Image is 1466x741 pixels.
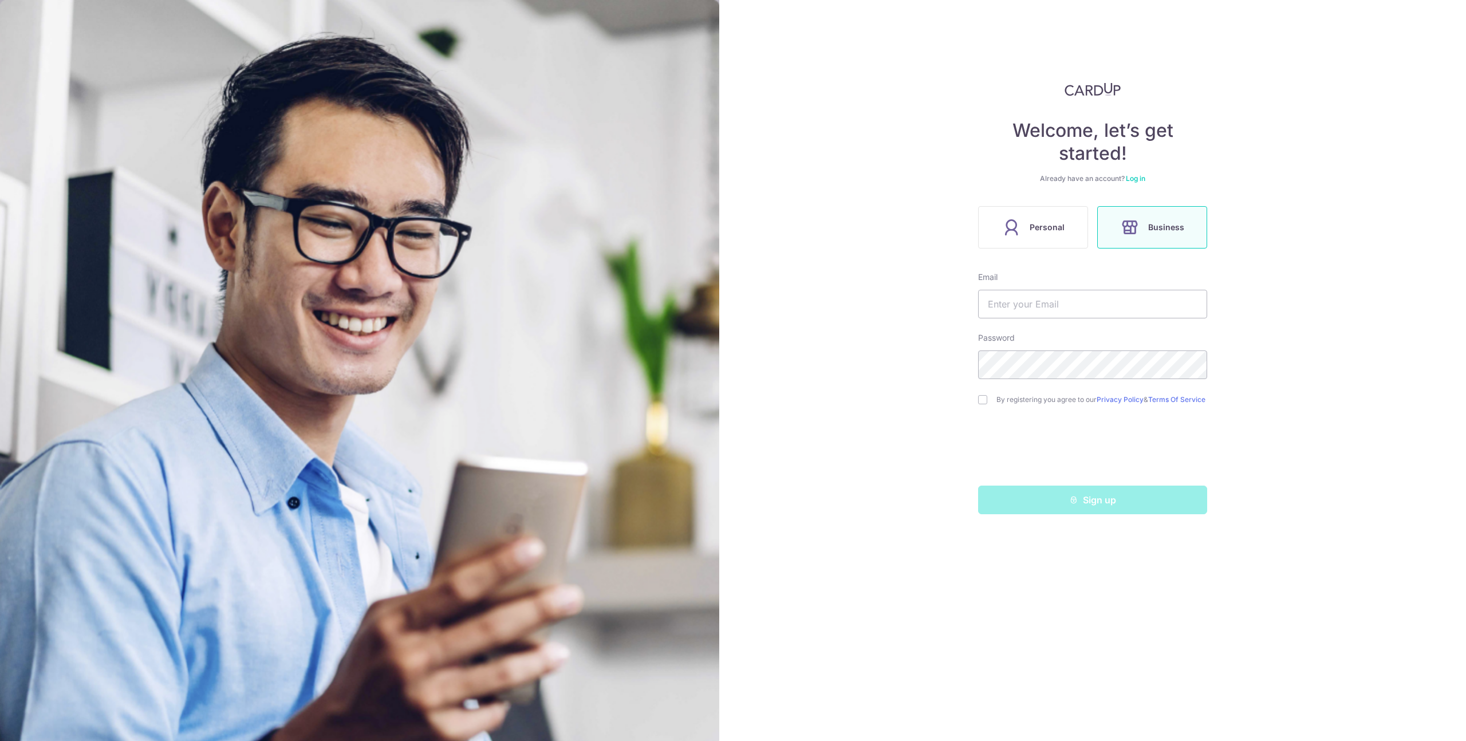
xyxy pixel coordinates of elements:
span: Personal [1030,220,1065,234]
img: CardUp Logo [1065,82,1121,96]
input: Enter your Email [978,290,1207,318]
a: Business [1093,206,1212,249]
a: Personal [974,206,1093,249]
a: Log in [1126,174,1145,183]
span: Business [1148,220,1184,234]
label: By registering you agree to our & [996,395,1207,404]
a: Terms Of Service [1148,395,1205,404]
div: Already have an account? [978,174,1207,183]
a: Privacy Policy [1097,395,1144,404]
iframe: reCAPTCHA [1006,427,1180,472]
h4: Welcome, let’s get started! [978,119,1207,165]
label: Email [978,271,998,283]
label: Password [978,332,1015,344]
